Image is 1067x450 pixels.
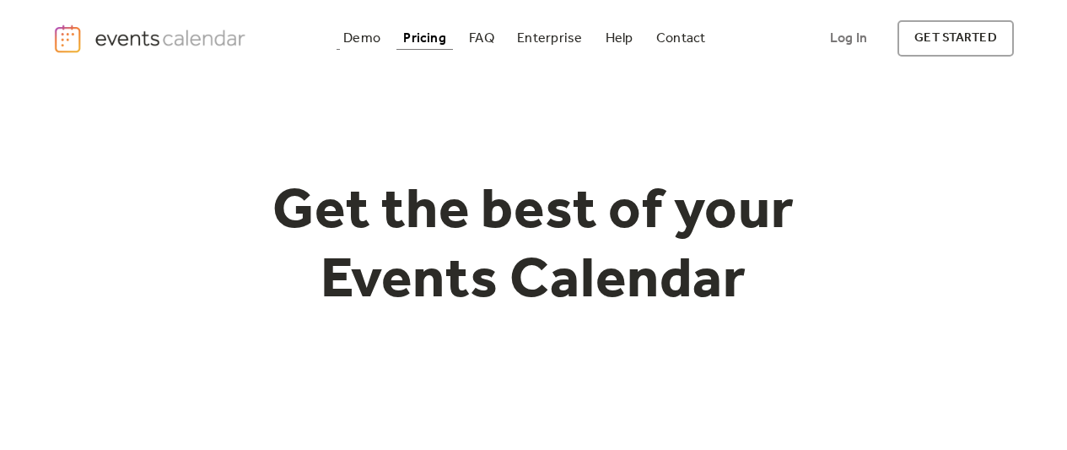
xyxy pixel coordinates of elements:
[462,27,501,50] a: FAQ
[517,34,582,43] div: Enterprise
[510,27,589,50] a: Enterprise
[403,34,446,43] div: Pricing
[337,27,387,50] a: Demo
[599,27,640,50] a: Help
[469,34,494,43] div: FAQ
[343,34,380,43] div: Demo
[649,27,713,50] a: Contact
[656,34,706,43] div: Contact
[897,20,1013,57] a: get started
[813,20,884,57] a: Log In
[396,27,453,50] a: Pricing
[210,178,858,316] h1: Get the best of your Events Calendar
[606,34,633,43] div: Help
